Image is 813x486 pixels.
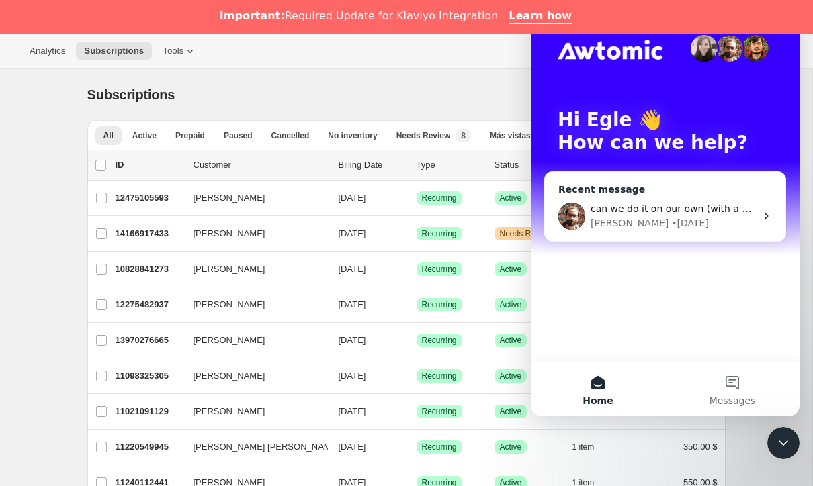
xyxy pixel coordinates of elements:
[500,264,522,275] span: Active
[339,335,366,345] span: [DATE]
[422,264,457,275] span: Recurring
[531,13,800,416] iframe: Intercom live chat
[179,383,225,392] span: Messages
[185,223,320,244] button: [PERSON_NAME]
[328,130,377,141] span: No inventory
[683,442,718,452] span: 350,00 $
[76,42,152,60] button: Subscriptions
[339,158,406,172] p: Billing Date
[422,442,457,452] span: Recurring
[185,401,320,422] button: [PERSON_NAME]
[60,190,312,201] span: can we do it on our own (with a programmer/coder) ?
[116,438,718,456] div: 11220549945[PERSON_NAME] [PERSON_NAME][DATE]LogradoRecurringLogradoActive1 item350,00 $
[224,130,253,141] span: Paused
[194,298,265,311] span: [PERSON_NAME]
[482,126,550,145] button: Más vistas
[116,298,183,311] p: 12275482937
[175,130,205,141] span: Prepaid
[500,228,552,239] span: Needs Review
[116,331,718,350] div: 13970276665[PERSON_NAME][DATE]LogradoRecurringLogradoActive1 item450,00 $
[500,299,522,310] span: Active
[339,193,366,203] span: [DATE]
[572,438,609,456] button: 1 item
[220,9,498,23] div: Required Update for Klaviyo Integration
[572,442,595,452] span: 1 item
[116,367,718,385] div: 11098325305[PERSON_NAME][DATE]LogradoRecurringLogradoActive1 item350,00 $
[500,406,522,417] span: Active
[185,258,320,280] button: [PERSON_NAME]
[103,130,114,141] span: All
[194,158,328,172] p: Customer
[194,191,265,205] span: [PERSON_NAME]
[422,406,457,417] span: Recurring
[116,189,718,207] div: 12475105593[PERSON_NAME][DATE]LogradoRecurringLogradoActive1 item550,00 $
[22,42,73,60] button: Analytics
[116,227,183,240] p: 14166917433
[116,260,718,279] div: 10828841273[PERSON_NAME][DATE]LogradoRecurringLogradoActive1 item350,00 $
[52,383,82,392] span: Home
[500,371,522,381] span: Active
[185,436,320,458] button: [PERSON_NAME] [PERSON_NAME]
[500,442,522,452] span: Active
[185,187,320,209] button: [PERSON_NAME]
[84,46,144,56] span: Subscriptions
[163,46,183,56] span: Tools
[339,442,366,452] span: [DATE]
[417,158,484,172] div: Type
[87,87,175,102] span: Subscriptions
[116,405,183,418] p: 11021091129
[339,371,366,381] span: [DATE]
[339,228,366,238] span: [DATE]
[185,330,320,351] button: [PERSON_NAME]
[194,227,265,240] span: [PERSON_NAME]
[185,365,320,387] button: [PERSON_NAME]
[495,158,562,172] p: Status
[116,158,183,172] p: ID
[116,262,183,276] p: 10828841273
[422,371,457,381] span: Recurring
[194,405,265,418] span: [PERSON_NAME]
[116,224,718,243] div: 14166917433[PERSON_NAME][DATE]LogradoRecurringAdvertenciaNeeds Review1 item350,00 $
[116,158,718,172] div: IDCustomerBilling DateTypeStatusItemsTotal
[116,369,183,383] p: 11098325305
[134,349,269,403] button: Messages
[194,440,339,454] span: [PERSON_NAME] [PERSON_NAME]
[509,9,572,24] a: Learn how
[490,130,531,141] span: Más vistas
[422,299,457,310] span: Recurring
[116,440,183,454] p: 11220549945
[339,264,366,274] span: [DATE]
[339,299,366,309] span: [DATE]
[194,369,265,383] span: [PERSON_NAME]
[500,193,522,203] span: Active
[767,427,800,459] iframe: Intercom live chat
[220,9,285,22] b: Important:
[500,335,522,346] span: Active
[461,130,466,141] span: 8
[271,130,310,141] span: Cancelled
[194,334,265,347] span: [PERSON_NAME]
[30,46,65,56] span: Analytics
[140,203,178,217] div: • [DATE]
[116,334,183,347] p: 13970276665
[339,406,366,416] span: [DATE]
[422,193,457,203] span: Recurring
[116,191,183,205] p: 12475105593
[155,42,205,60] button: Tools
[185,294,320,315] button: [PERSON_NAME]
[422,335,457,346] span: Recurring
[116,402,718,421] div: 11021091129[PERSON_NAME][DATE]LogradoRecurringLogradoActive1 item450,00 $
[132,130,157,141] span: Active
[60,203,138,217] div: [PERSON_NAME]
[116,295,718,314] div: 12275482937[PERSON_NAME][DATE]LogradoRecurringLogradoActive1 item350,00 $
